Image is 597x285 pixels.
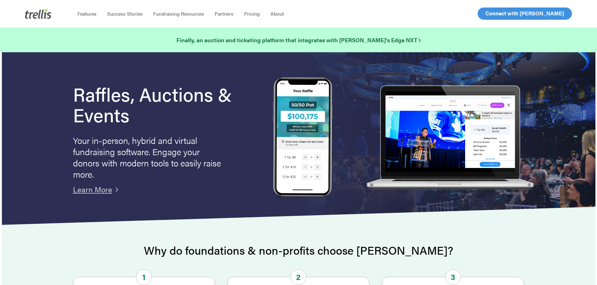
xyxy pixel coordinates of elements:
a: Partners [209,11,239,17]
span: 2 [291,269,306,285]
span: 3 [445,269,461,285]
span: 1 [136,269,152,285]
a: Learn More [73,184,112,195]
img: Trellis Raffles, Auctions and Event Fundraising [273,77,333,198]
h2: Why do foundations & non-profits choose [PERSON_NAME]? [73,244,524,257]
span: Fundraising Resources [153,10,204,17]
h1: Raffles, Auctions & Events [73,84,249,125]
a: Fundraising Resources [148,11,209,17]
img: rafflelaptop_mac_optim.png [363,85,537,190]
span: About [270,10,284,17]
span: Partners [215,10,233,17]
span: Pricing [244,10,260,17]
span: Success Stories [107,10,143,17]
img: Trellis [25,9,51,19]
a: Features [72,11,102,17]
a: Pricing [239,11,265,17]
a: Finally, an auction and ticketing platform that integrates with [PERSON_NAME]’s Edge NXT [176,36,421,44]
a: About [265,11,289,17]
span: Features [77,10,97,17]
a: Connect with [PERSON_NAME] [478,8,572,20]
p: Your in-person, hybrid and virtual fundraising software. Engage your donors with modern tools to ... [73,135,223,180]
span: Connect with [PERSON_NAME] [485,9,564,17]
a: Success Stories [102,11,148,17]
